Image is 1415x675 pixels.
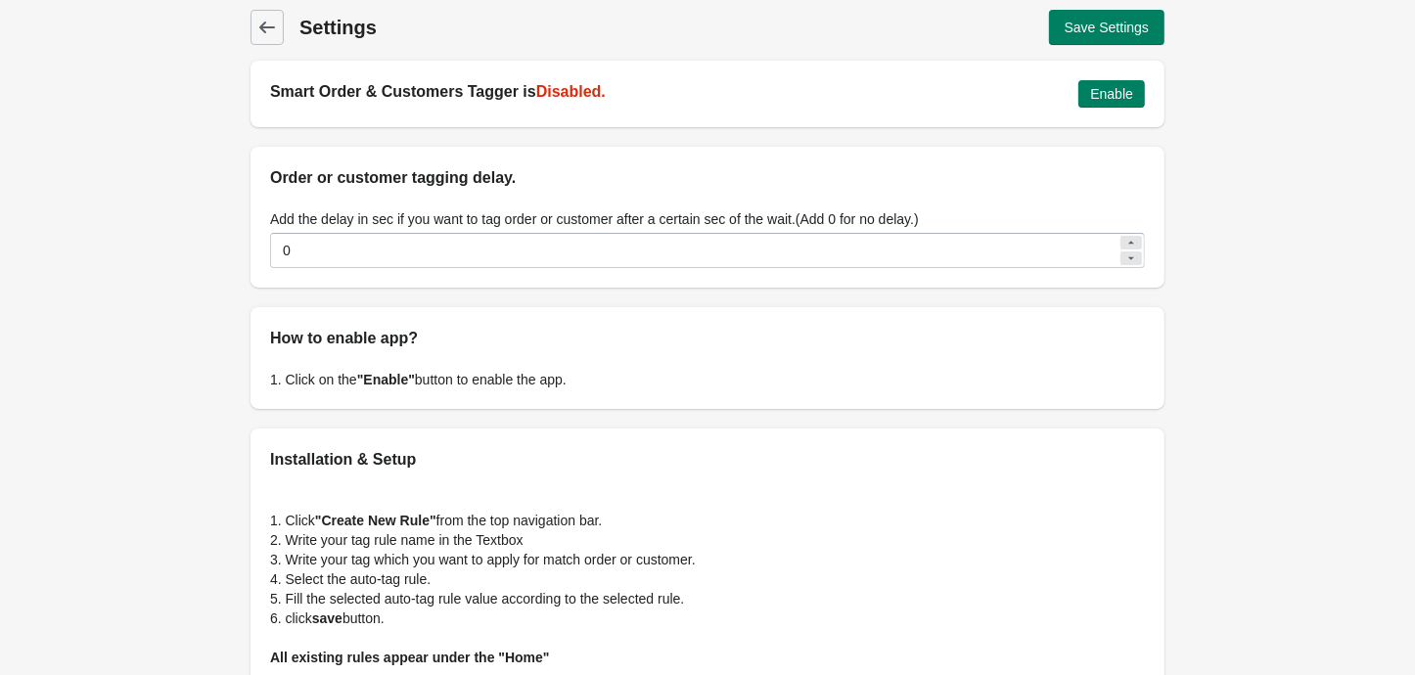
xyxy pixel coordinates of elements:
[270,233,1118,268] input: delay in sec
[357,372,415,387] b: "Enable"
[270,166,1145,190] h2: Order or customer tagging delay.
[270,448,1145,472] h2: Installation & Setup
[270,511,1145,530] p: 1. Click from the top navigation bar.
[270,569,1145,589] p: 4. Select the auto-tag rule.
[1090,86,1133,102] span: Enable
[270,608,1145,628] p: 6. click button.
[270,370,1145,389] p: 1. Click on the button to enable the app.
[270,589,1145,608] p: 5. Fill the selected auto-tag rule value according to the selected rule.
[270,650,550,665] b: All existing rules appear under the "Home"
[270,209,919,229] label: Add the delay in sec if you want to tag order or customer after a certain sec of the wait.(Add 0 ...
[536,83,606,100] span: Disabled.
[312,610,342,626] b: save
[270,327,1145,350] h2: How to enable app?
[270,550,1145,569] p: 3. Write your tag which you want to apply for match order or customer.
[1078,80,1145,108] button: Enable
[270,530,1145,550] p: 2. Write your tag rule name in the Textbox
[299,14,697,41] h1: Settings
[315,513,436,528] b: "Create New Rule"
[270,80,1063,104] h2: Smart Order & Customers Tagger is
[1065,20,1149,35] span: Save Settings
[1049,10,1164,45] button: Save Settings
